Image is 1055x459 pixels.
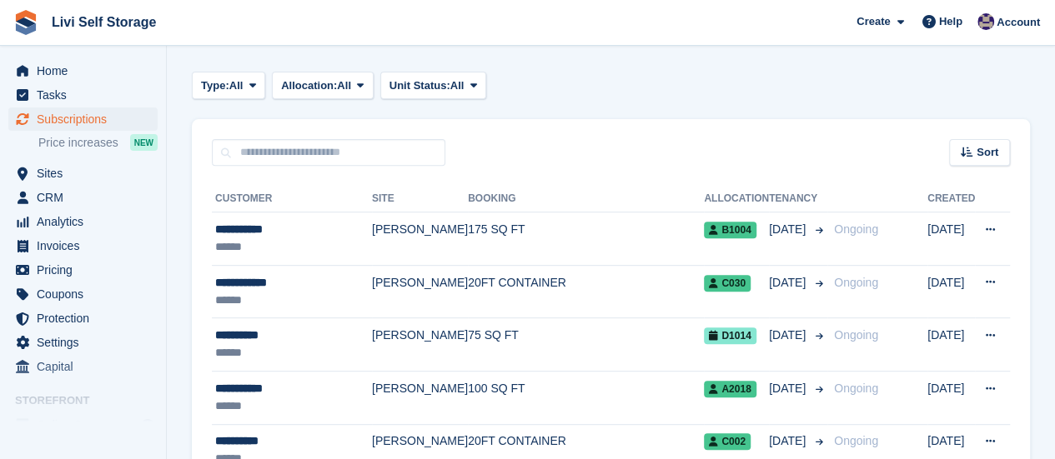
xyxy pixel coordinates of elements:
a: menu [8,258,158,282]
td: [PERSON_NAME] [372,265,468,318]
span: [DATE] [769,380,809,397]
a: Price increases NEW [38,133,158,152]
span: D1014 [704,327,756,344]
span: Allocation: [281,77,337,94]
span: Pricing [37,258,137,282]
span: Account [997,14,1040,31]
span: Sites [37,162,137,185]
th: Tenancy [769,186,827,212]
span: Ongoing [834,276,878,289]
span: Invoices [37,234,137,257]
button: Unit Status: All [380,72,486,99]
span: Ongoing [834,382,878,395]
td: [DATE] [927,318,975,372]
span: C002 [704,433,751,450]
span: Capital [37,355,137,378]
a: menu [8,355,158,378]
span: Storefront [15,392,166,409]
span: Home [37,59,137,82]
a: Livi Self Storage [45,8,163,36]
span: Subscriptions [37,107,137,131]
td: [DATE] [927,265,975,318]
th: Site [372,186,468,212]
td: [DATE] [927,212,975,266]
span: [DATE] [769,221,809,238]
span: CRM [37,186,137,209]
span: Ongoing [834,434,878,447]
a: menu [8,234,158,257]
a: menu [8,59,158,82]
span: C030 [704,275,751,292]
span: Ongoing [834,222,878,236]
a: menu [8,186,158,209]
a: menu [8,331,158,354]
th: Customer [212,186,372,212]
a: menu [8,307,158,330]
div: NEW [130,134,158,151]
th: Created [927,186,975,212]
td: 175 SQ FT [468,212,704,266]
a: Preview store [138,415,158,435]
span: Unit Status: [389,77,450,94]
img: Jim [977,13,994,30]
span: Price increases [38,135,118,151]
span: Help [939,13,962,30]
span: Sort [977,144,998,161]
span: Ongoing [834,328,878,342]
td: 20FT CONTAINER [468,265,704,318]
a: menu [8,413,158,437]
span: Analytics [37,210,137,233]
a: menu [8,83,158,107]
span: All [337,77,351,94]
td: [PERSON_NAME] [372,371,468,424]
button: Type: All [192,72,265,99]
span: Tasks [37,83,137,107]
span: Coupons [37,282,137,306]
span: Online Store [37,413,137,437]
th: Booking [468,186,704,212]
button: Allocation: All [272,72,374,99]
img: stora-icon-8386f47178a22dfd0bd8f6a31ec36ba5ce8667c1dd55bd0f319d3a0aa187defe.svg [13,10,38,35]
a: menu [8,210,158,233]
a: menu [8,282,158,306]
td: [PERSON_NAME] [372,212,468,266]
span: All [450,77,465,94]
td: [DATE] [927,371,975,424]
span: Type: [201,77,229,94]
span: Settings [37,331,137,354]
span: [DATE] [769,274,809,292]
td: 100 SQ FT [468,371,704,424]
span: [DATE] [769,327,809,344]
span: A2018 [704,381,756,397]
a: menu [8,162,158,185]
a: menu [8,107,158,131]
span: Create [857,13,890,30]
td: 75 SQ FT [468,318,704,372]
td: [PERSON_NAME] [372,318,468,372]
span: [DATE] [769,432,809,450]
span: Protection [37,307,137,330]
span: All [229,77,244,94]
th: Allocation [704,186,769,212]
span: B1004 [704,222,756,238]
